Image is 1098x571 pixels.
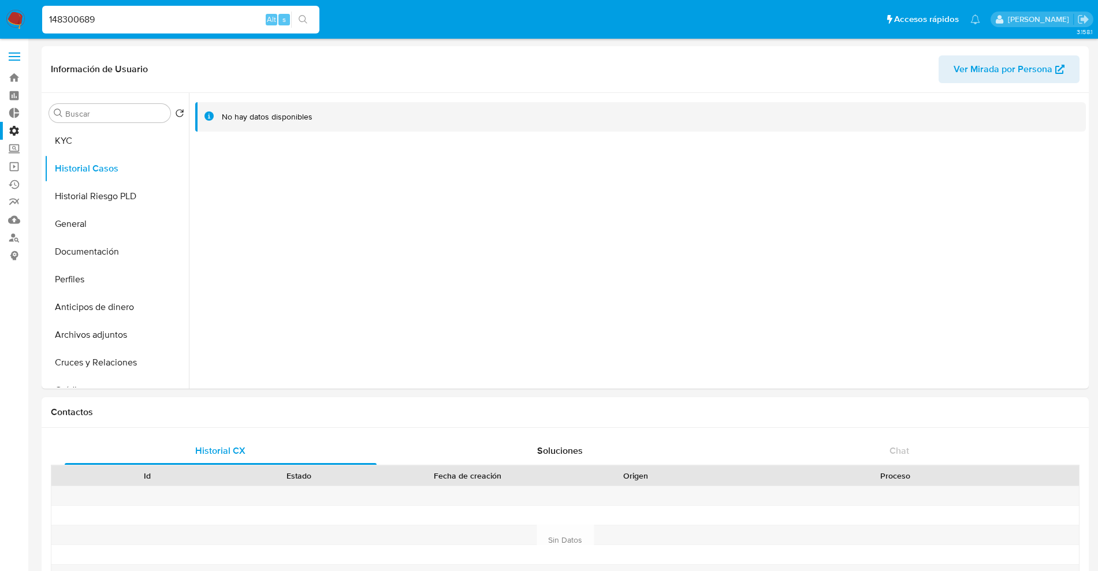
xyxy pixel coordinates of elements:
[44,376,189,404] button: Créditos
[195,444,245,457] span: Historial CX
[282,14,286,25] span: s
[175,109,184,121] button: Volver al orden por defecto
[65,109,166,119] input: Buscar
[291,12,315,28] button: search-icon
[231,470,366,482] div: Estado
[267,14,276,25] span: Alt
[889,444,909,457] span: Chat
[44,293,189,321] button: Anticipos de dinero
[44,266,189,293] button: Perfiles
[954,55,1052,83] span: Ver Mirada por Persona
[44,155,189,182] button: Historial Casos
[939,55,1080,83] button: Ver Mirada por Persona
[44,127,189,155] button: KYC
[1077,13,1089,25] a: Salir
[44,238,189,266] button: Documentación
[537,444,583,457] span: Soluciones
[42,12,319,27] input: Buscar usuario o caso...
[44,349,189,376] button: Cruces y Relaciones
[51,64,148,75] h1: Información de Usuario
[894,13,959,25] span: Accesos rápidos
[44,321,189,349] button: Archivos adjuntos
[568,470,704,482] div: Origen
[383,470,552,482] div: Fecha de creación
[54,109,63,118] button: Buscar
[44,182,189,210] button: Historial Riesgo PLD
[1008,14,1073,25] p: santiago.sgreco@mercadolibre.com
[51,406,1080,418] h1: Contactos
[80,470,215,482] div: Id
[44,210,189,238] button: General
[970,14,980,24] a: Notificaciones
[720,470,1071,482] div: Proceso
